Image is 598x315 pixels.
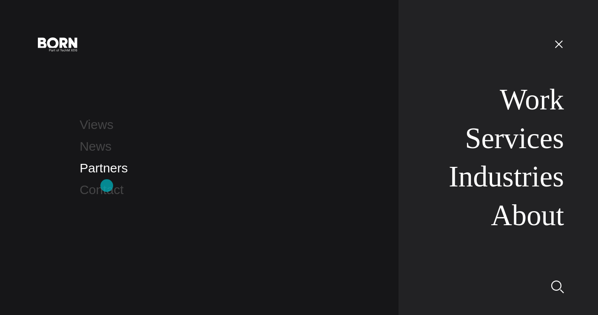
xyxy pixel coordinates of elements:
a: About [491,199,564,232]
a: Partners [80,161,128,175]
a: Industries [449,160,564,193]
a: Services [465,122,564,155]
a: Contact [80,183,123,197]
img: Search [551,281,564,293]
button: Open [549,35,569,53]
a: News [80,139,111,153]
a: Work [500,83,564,116]
a: Views [80,117,113,132]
